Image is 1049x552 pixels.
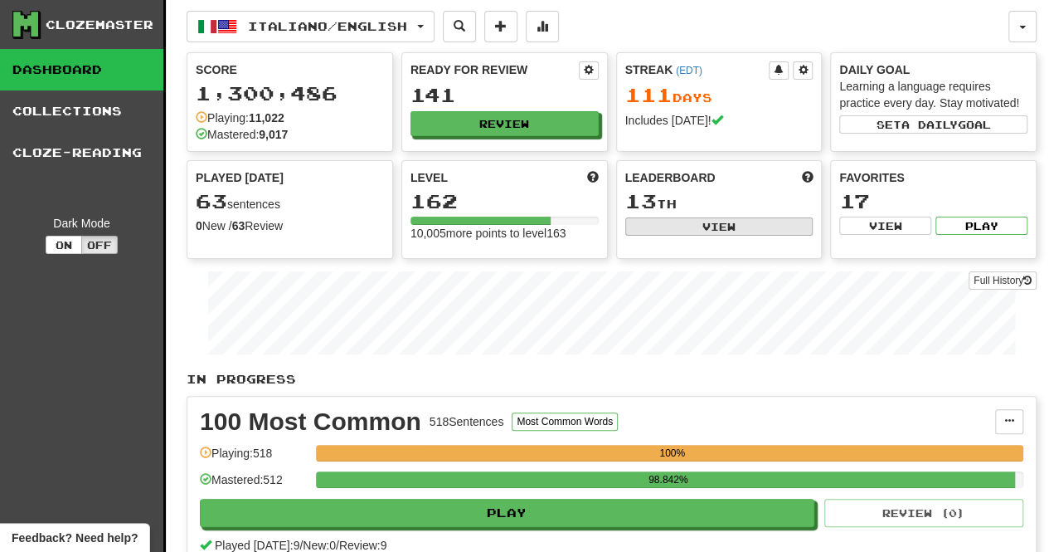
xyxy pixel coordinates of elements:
[839,169,1027,186] div: Favorites
[625,85,813,106] div: Day s
[303,539,336,552] span: New: 0
[196,217,384,234] div: New / Review
[12,530,138,546] span: Open feedback widget
[430,413,504,430] div: 518 Sentences
[512,413,618,431] button: Most Common Words
[410,225,599,242] div: 10,005 more points to level 163
[625,83,673,106] span: 111
[321,471,1015,488] div: 98.842%
[824,499,1023,527] button: Review (0)
[839,115,1027,134] button: Seta dailygoal
[259,128,288,141] strong: 9,017
[410,191,599,212] div: 162
[81,236,118,254] button: Off
[410,111,599,136] button: Review
[232,219,245,232] strong: 63
[410,169,448,186] span: Level
[676,65,702,76] a: (EDT)
[196,61,384,78] div: Score
[526,11,559,42] button: More stats
[249,111,284,125] strong: 11,022
[839,78,1027,111] div: Learning a language requires practice every day. Stay motivated!
[969,271,1037,290] a: Full History
[196,189,227,212] span: 63
[200,471,308,499] div: Mastered: 512
[625,112,813,129] div: Includes [DATE]!
[46,17,153,33] div: Clozemaster
[187,11,435,42] button: Italiano/English
[410,61,579,78] div: Ready for Review
[200,499,814,527] button: Play
[587,169,599,186] span: Score more points to level up
[839,217,931,235] button: View
[339,539,387,552] span: Review: 9
[200,409,421,434] div: 100 Most Common
[248,19,407,33] span: Italiano / English
[901,119,958,130] span: a daily
[443,11,476,42] button: Search sentences
[410,85,599,105] div: 141
[46,236,82,254] button: On
[200,445,308,472] div: Playing: 518
[625,189,657,212] span: 13
[196,169,284,186] span: Played [DATE]
[336,539,339,552] span: /
[196,219,202,232] strong: 0
[625,217,813,236] button: View
[839,61,1027,78] div: Daily Goal
[187,371,1037,388] p: In Progress
[196,126,288,143] div: Mastered:
[299,539,303,552] span: /
[935,217,1027,235] button: Play
[321,445,1023,462] div: 100%
[625,61,770,78] div: Streak
[196,191,384,212] div: sentences
[801,169,813,186] span: This week in points, UTC
[484,11,517,42] button: Add sentence to collection
[196,83,384,104] div: 1,300,486
[196,110,284,126] div: Playing:
[625,191,813,212] div: th
[12,215,151,232] div: Dark Mode
[839,191,1027,212] div: 17
[625,169,716,186] span: Leaderboard
[215,539,299,552] span: Played [DATE]: 9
